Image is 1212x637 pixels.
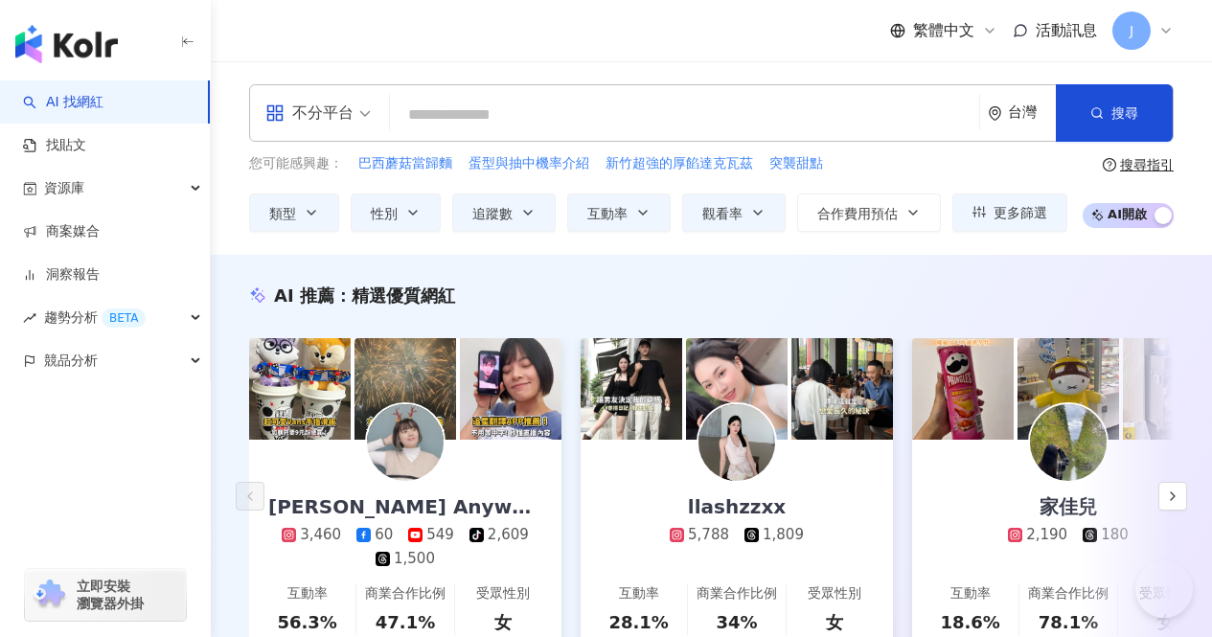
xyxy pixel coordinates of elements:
[300,525,341,545] div: 3,460
[354,338,456,440] img: post-image
[472,206,513,221] span: 追蹤數
[1111,105,1138,121] span: 搜尋
[688,525,729,545] div: 5,788
[702,206,743,221] span: 觀看率
[608,610,668,634] div: 28.1%
[769,154,823,173] span: 突襲甜點
[1020,493,1116,520] div: 家佳兒
[25,569,186,621] a: chrome extension立即安裝 瀏覽器外掛
[686,338,788,440] img: post-image
[1036,21,1097,39] span: 活動訊息
[1056,84,1173,142] button: 搜尋
[23,265,100,284] a: 洞察報告
[1028,584,1109,603] div: 商業合作比例
[265,103,285,123] span: appstore
[1039,610,1098,634] div: 78.1%
[269,206,296,221] span: 類型
[682,193,786,232] button: 觀看率
[77,578,144,612] span: 立即安裝 瀏覽器外掛
[358,154,452,173] span: 巴西蘑菇當歸麵
[1026,525,1067,545] div: 2,190
[469,154,589,173] span: 蛋型與抽中機率介紹
[44,339,98,382] span: 競品分析
[376,610,435,634] div: 47.1%
[697,584,777,603] div: 商業合作比例
[102,308,146,328] div: BETA
[476,584,530,603] div: 受眾性別
[950,584,991,603] div: 互動率
[716,610,757,634] div: 34%
[817,206,898,221] span: 合作費用預估
[249,493,561,520] div: [PERSON_NAME] Anyway 隨便啦[PERSON_NAME]
[763,525,804,545] div: 1,809
[23,222,100,241] a: 商案媒合
[277,610,336,634] div: 56.3%
[426,525,454,545] div: 549
[23,311,36,325] span: rise
[23,136,86,155] a: 找貼文
[1008,104,1056,121] div: 台灣
[605,153,754,174] button: 新竹超強的厚餡達克瓦茲
[44,296,146,339] span: 趨勢分析
[287,584,328,603] div: 互動率
[1018,338,1119,440] img: post-image
[31,580,68,610] img: chrome extension
[394,549,435,569] div: 1,500
[23,93,103,112] a: searchAI 找網紅
[1030,404,1107,481] img: KOL Avatar
[1120,157,1174,172] div: 搜尋指引
[952,193,1067,232] button: 更多篩選
[698,404,775,481] img: KOL Avatar
[1101,525,1129,545] div: 180
[265,98,354,128] div: 不分平台
[797,193,941,232] button: 合作費用預估
[351,193,441,232] button: 性別
[1135,560,1193,618] iframe: Help Scout Beacon - Open
[352,285,455,306] span: 精選優質網紅
[452,193,556,232] button: 追蹤數
[988,106,1002,121] span: environment
[460,338,561,440] img: post-image
[1130,20,1133,41] span: J
[994,205,1047,220] span: 更多篩選
[567,193,671,232] button: 互動率
[913,20,974,41] span: 繁體中文
[365,584,446,603] div: 商業合作比例
[940,610,999,634] div: 18.6%
[826,610,843,634] div: 女
[488,525,529,545] div: 2,609
[375,525,393,545] div: 60
[274,284,455,307] div: AI 推薦 ：
[1157,610,1175,634] div: 女
[606,154,753,173] span: 新竹超強的厚餡達克瓦茲
[249,193,339,232] button: 類型
[791,338,893,440] img: post-image
[619,584,659,603] div: 互動率
[581,338,682,440] img: post-image
[494,610,512,634] div: 女
[669,493,805,520] div: llashzzxx
[468,153,590,174] button: 蛋型與抽中機率介紹
[357,153,453,174] button: 巴西蘑菇當歸麵
[912,338,1014,440] img: post-image
[768,153,824,174] button: 突襲甜點
[15,25,118,63] img: logo
[1103,158,1116,171] span: question-circle
[44,167,84,210] span: 資源庫
[249,338,351,440] img: post-image
[249,154,343,173] span: 您可能感興趣：
[587,206,628,221] span: 互動率
[808,584,861,603] div: 受眾性別
[371,206,398,221] span: 性別
[367,404,444,481] img: KOL Avatar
